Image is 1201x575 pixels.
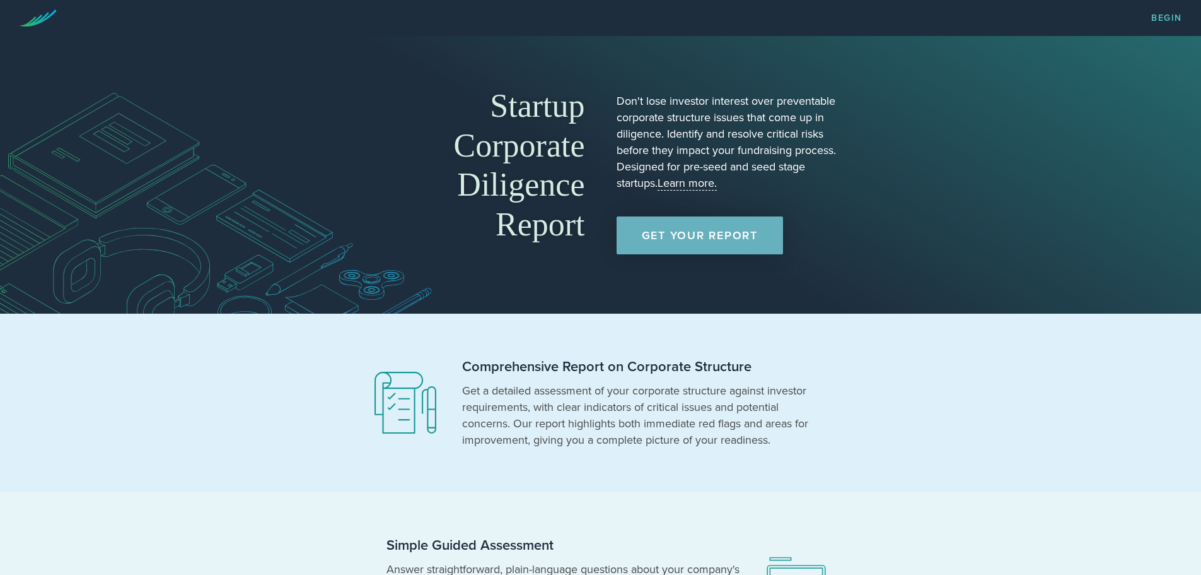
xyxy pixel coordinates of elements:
a: Get Your Report [617,216,783,254]
a: Learn more. [658,176,717,191]
p: Get a detailed assessment of your corporate structure against investor requirements, with clear i... [462,382,815,448]
p: Don't lose investor interest over preventable corporate structure issues that come up in diligenc... [617,93,840,191]
h2: Comprehensive Report on Corporate Structure [462,358,815,376]
a: Begin [1151,14,1182,23]
h2: Simple Guided Assessment [386,536,740,555]
h1: Startup Corporate Diligence Report [361,86,585,244]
